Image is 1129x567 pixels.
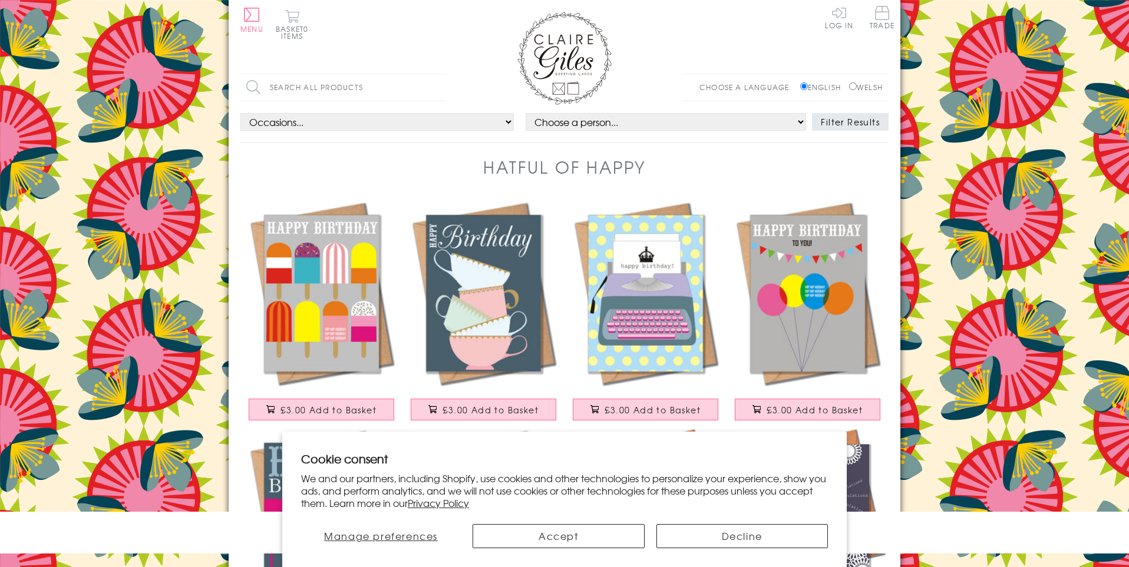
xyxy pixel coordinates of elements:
[825,6,853,29] a: Log In
[800,82,847,92] label: English
[483,155,646,179] h1: Hatful of Happy
[800,82,808,90] input: English
[656,524,828,548] button: Decline
[240,74,447,101] input: Search all products
[767,404,863,416] span: £3.00 Add to Basket
[870,6,894,31] a: Trade
[699,82,798,92] p: Choose a language:
[402,197,564,389] img: Birthday Card, Tea Cups, Happy Birthday
[301,524,461,548] button: Manage preferences
[281,24,308,41] span: 0 items
[727,197,889,401] a: Birthday Card, Balloons, Happy Birthday To You! £3.00 Add to Basket
[301,450,828,467] h2: Cookie consent
[240,197,402,401] a: Birthday Card, Ice Lollies, Happy Birthday £3.00 Add to Basket
[402,197,564,401] a: Birthday Card, Tea Cups, Happy Birthday £3.00 Add to Basket
[276,9,308,39] button: Basket0 items
[812,113,889,131] button: Filter Results
[564,197,727,401] a: Birthday Card, Typewriter, Happy Birthday £3.00 Add to Basket
[849,82,857,90] input: Welsh
[240,8,263,32] button: Menu
[564,197,727,389] img: Birthday Card, Typewriter, Happy Birthday
[411,399,557,420] button: £3.00 Add to Basket
[517,12,612,105] img: Claire Giles Greetings Cards
[735,399,881,420] button: £3.00 Add to Basket
[249,399,395,420] button: £3.00 Add to Basket
[473,524,644,548] button: Accept
[573,399,719,420] button: £3.00 Add to Basket
[280,404,377,416] span: £3.00 Add to Basket
[240,24,263,34] span: Menu
[435,74,447,101] input: Search
[301,472,828,509] p: We and our partners, including Shopify, use cookies and other technologies to personalize your ex...
[870,6,894,29] span: Trade
[324,529,438,543] span: Manage preferences
[408,496,469,510] a: Privacy Policy
[240,197,402,389] img: Birthday Card, Ice Lollies, Happy Birthday
[605,404,701,416] span: £3.00 Add to Basket
[849,82,883,92] label: Welsh
[443,404,539,416] span: £3.00 Add to Basket
[727,197,889,389] img: Birthday Card, Balloons, Happy Birthday To You!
